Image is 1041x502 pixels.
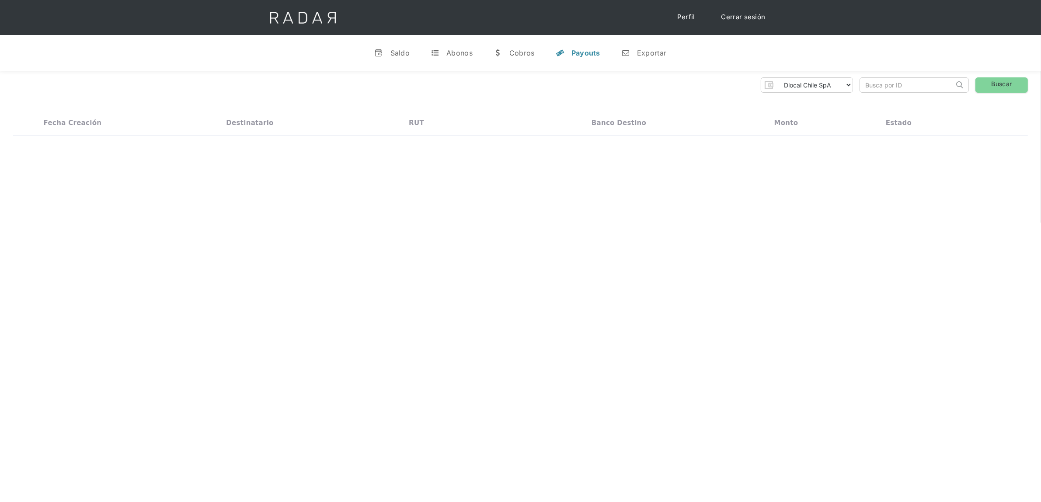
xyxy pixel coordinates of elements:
div: Estado [886,119,912,127]
div: RUT [409,119,424,127]
a: Buscar [975,77,1028,93]
div: Fecha creación [44,119,102,127]
div: y [556,49,564,57]
div: Destinatario [226,119,273,127]
input: Busca por ID [860,78,954,92]
div: n [621,49,630,57]
a: Cerrar sesión [713,9,774,26]
div: Saldo [390,49,410,57]
div: Monto [774,119,798,127]
div: Payouts [571,49,600,57]
div: Banco destino [592,119,646,127]
div: Cobros [509,49,535,57]
div: t [431,49,439,57]
div: v [375,49,383,57]
div: Abonos [446,49,473,57]
div: Exportar [637,49,666,57]
div: w [494,49,502,57]
a: Perfil [668,9,704,26]
form: Form [761,77,853,93]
